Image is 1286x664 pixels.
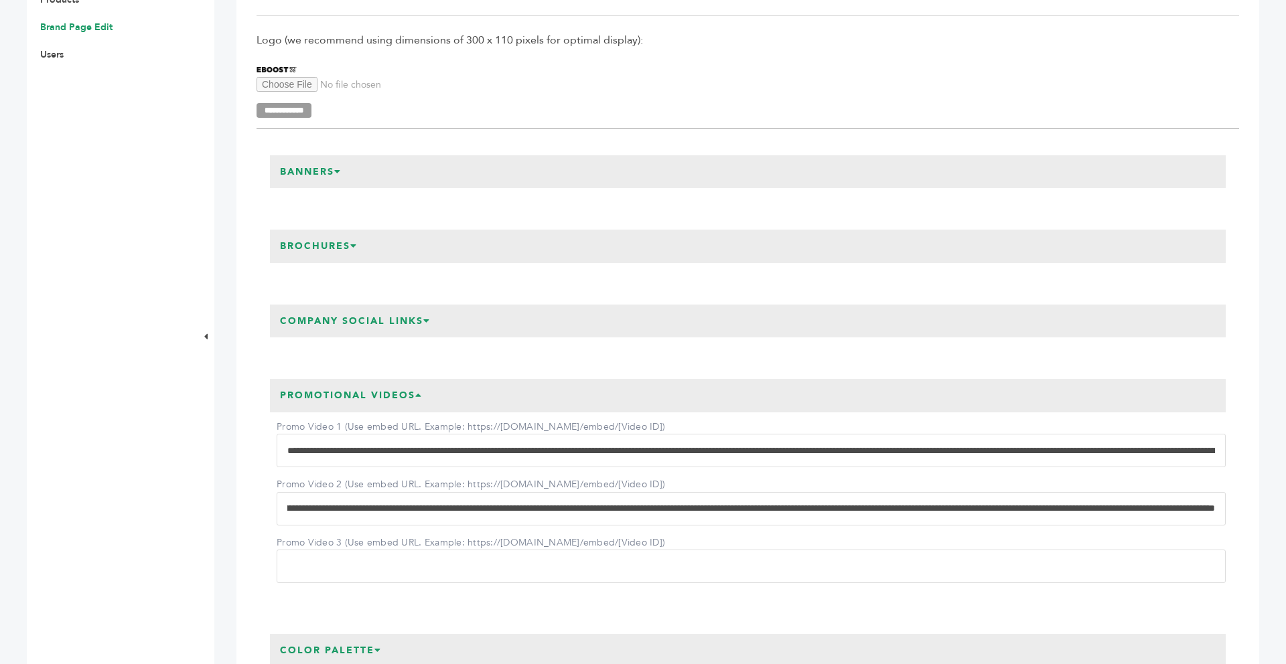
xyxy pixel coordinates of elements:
[270,230,368,263] h3: Brochures
[270,155,352,189] h3: Banners
[270,305,441,338] h3: Company Social Links
[270,379,433,412] h3: Promotional Videos
[277,420,665,434] label: Promo Video 1 (Use embed URL. Example: https://[DOMAIN_NAME]/embed/[Video ID])
[257,33,1239,48] span: Logo (we recommend using dimensions of 300 x 110 pixels for optimal display):
[257,62,297,77] img: EBOOST Super Fuel
[40,48,64,61] a: Users
[277,536,665,550] label: Promo Video 3 (Use embed URL. Example: https://[DOMAIN_NAME]/embed/[Video ID])
[40,21,113,33] a: Brand Page Edit
[277,478,665,491] label: Promo Video 2 (Use embed URL. Example: https://[DOMAIN_NAME]/embed/[Video ID])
